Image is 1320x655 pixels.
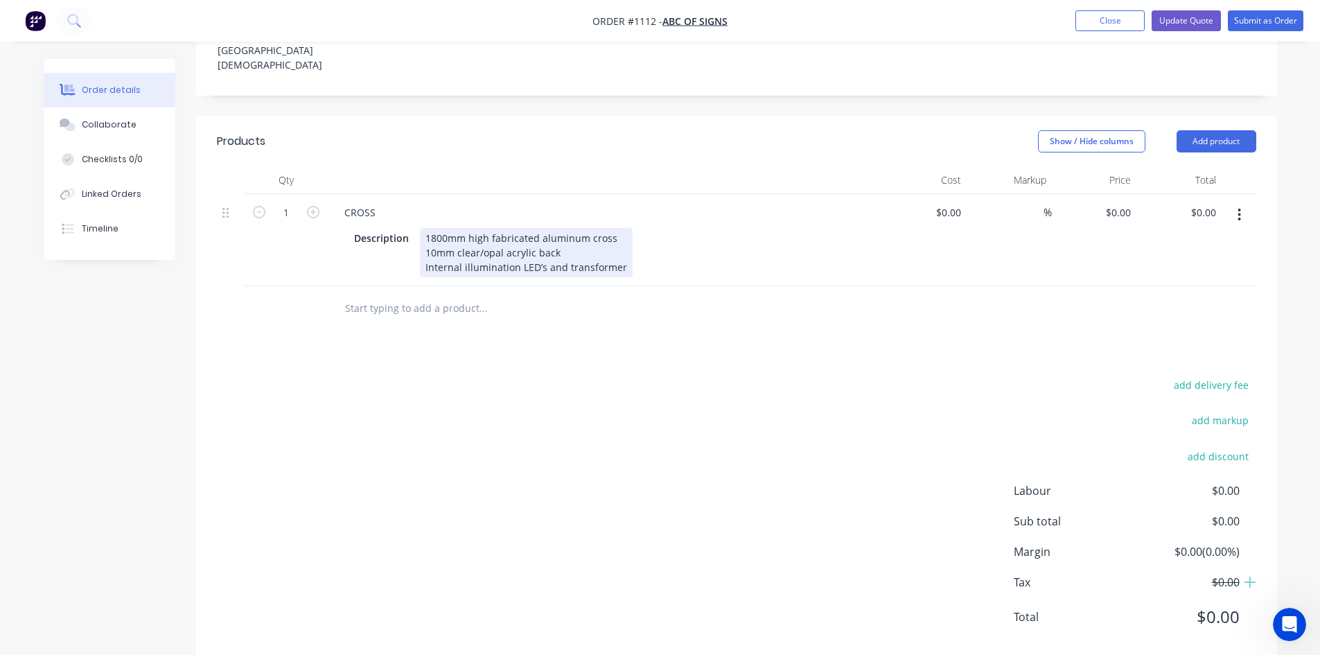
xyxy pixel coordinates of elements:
[1038,130,1145,152] button: Show / Hide columns
[1014,609,1137,625] span: Total
[44,73,175,107] button: Order details
[1044,204,1052,220] span: %
[592,15,662,28] span: Order #1112 -
[1014,482,1137,499] span: Labour
[82,222,118,235] div: Timeline
[25,10,46,31] img: Factory
[206,26,380,75] div: Blessed Carlo [GEOGRAPHIC_DATA][DEMOGRAPHIC_DATA]
[1136,574,1239,591] span: $0.00
[1136,543,1239,560] span: $0.00 ( 0.00 %)
[82,84,141,96] div: Order details
[1014,543,1137,560] span: Margin
[245,166,328,194] div: Qty
[1185,411,1256,430] button: add markup
[344,295,622,322] input: Start typing to add a product...
[82,188,141,200] div: Linked Orders
[1136,482,1239,499] span: $0.00
[662,15,728,28] a: ABC Of Signs
[1273,608,1306,641] iframe: Intercom live chat
[44,211,175,246] button: Timeline
[1136,604,1239,629] span: $0.00
[217,133,265,150] div: Products
[882,166,967,194] div: Cost
[967,166,1052,194] div: Markup
[1136,513,1239,530] span: $0.00
[1181,446,1256,465] button: add discount
[1177,130,1256,152] button: Add product
[44,142,175,177] button: Checklists 0/0
[1075,10,1145,31] button: Close
[349,228,414,248] div: Description
[420,228,633,277] div: 1800mm high fabricated aluminum cross 10mm clear/opal acrylic back Internal illumination LED’s an...
[44,107,175,142] button: Collaborate
[1167,376,1256,394] button: add delivery fee
[1014,574,1137,591] span: Tax
[1136,166,1222,194] div: Total
[1052,166,1137,194] div: Price
[82,119,137,131] div: Collaborate
[1014,513,1137,530] span: Sub total
[1228,10,1303,31] button: Submit as Order
[333,202,387,222] div: CROSS
[44,177,175,211] button: Linked Orders
[82,153,143,166] div: Checklists 0/0
[1152,10,1221,31] button: Update Quote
